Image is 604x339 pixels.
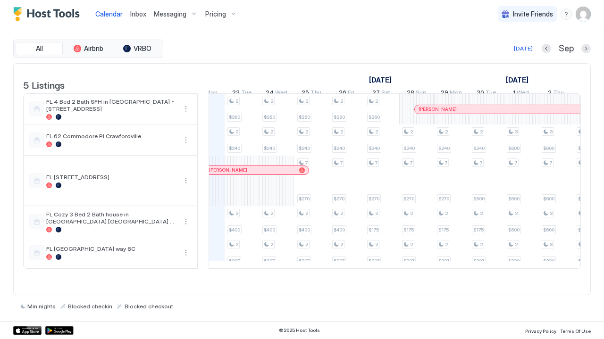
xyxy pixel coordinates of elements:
div: Host Tools Logo [13,7,84,21]
button: VRBO [114,42,161,55]
span: 2 [235,98,238,104]
span: $175 [403,227,414,233]
span: 2 [410,129,413,135]
span: Terms Of Use [560,328,591,334]
span: 23 [232,89,240,99]
span: $240 [299,145,310,151]
span: Tue [241,89,252,99]
span: $207 [473,258,484,264]
span: $400 [334,227,345,233]
span: VRBO [134,44,151,53]
span: Sep [559,43,574,54]
span: 2 [548,89,552,99]
span: FL Cozy 3 Bed 2 Bath house in [GEOGRAPHIC_DATA] [GEOGRAPHIC_DATA] 6 [PERSON_NAME] [46,211,176,225]
span: 7 [375,160,377,166]
a: September 30, 2025 [474,87,498,100]
span: Invite Friends [513,10,553,18]
a: September 26, 2025 [336,87,357,100]
span: $270 [334,196,344,202]
button: More options [180,175,192,186]
span: $600 [508,227,520,233]
span: 2 [305,129,308,135]
a: App Store [13,326,42,335]
span: 2 [270,241,273,248]
a: Terms Of Use [560,325,591,335]
span: Blocked checkout [125,303,173,310]
span: 2 [340,241,343,248]
button: Previous month [542,44,551,53]
div: Google Play Store [45,326,74,335]
span: $600 [578,227,589,233]
span: 2 [445,210,448,216]
span: $175 [369,227,379,233]
span: $240 [438,145,450,151]
span: Sun [416,89,426,99]
span: $600 [543,196,554,202]
span: 2 [340,210,343,216]
span: $207 [229,258,240,264]
span: $270 [299,196,310,202]
span: 2 [235,241,238,248]
span: 2 [340,98,343,104]
div: menu [180,216,192,227]
span: 2 [410,241,413,248]
span: $207 [403,258,414,264]
span: 3 [550,210,553,216]
span: 2 [340,129,343,135]
span: 3 [550,241,553,248]
span: 3 [550,129,553,135]
span: 2 [305,98,308,104]
span: FL 4 Bed 2 Bath SFH in [GEOGRAPHIC_DATA] - [STREET_ADDRESS] [46,98,176,112]
span: 27 [372,89,380,99]
span: $360 [369,114,380,120]
a: Privacy Policy [525,325,556,335]
span: 7 [515,160,517,166]
span: $207 [264,258,275,264]
span: 3 [515,129,518,135]
span: 2 [375,129,378,135]
a: September 29, 2025 [438,87,464,100]
a: September 23, 2025 [230,87,254,100]
span: Thu [310,89,321,99]
span: $600 [508,196,520,202]
span: Airbnb [84,44,103,53]
span: $270 [403,196,414,202]
span: $270 [438,196,449,202]
button: [DATE] [512,43,534,54]
span: 7 [410,160,412,166]
span: 2 [270,129,273,135]
a: September 25, 2025 [299,87,324,100]
span: $400 [299,227,310,233]
span: 2 [270,98,273,104]
div: tab-group [13,40,163,58]
span: $240 [334,145,345,151]
span: 5 Listings [23,77,65,91]
span: 29 [441,89,448,99]
span: Min nights [27,303,56,310]
span: $175 [438,227,449,233]
span: 7 [305,160,308,166]
div: menu [561,8,572,20]
span: 2 [515,210,518,216]
button: More options [180,247,192,258]
span: $207 [369,258,379,264]
a: October 1, 2025 [511,87,531,100]
span: 7 [550,160,552,166]
a: Inbox [130,9,146,19]
span: Mon [450,89,462,99]
span: 2 [235,129,238,135]
span: $360 [229,114,240,120]
span: © 2025 Host Tools [279,327,320,333]
span: 2 [235,210,238,216]
span: $360 [299,114,310,120]
button: More options [180,134,192,146]
span: 2 [375,98,378,104]
span: $600 [473,196,485,202]
span: $374 [578,258,588,264]
span: Wed [275,89,287,99]
span: Mon [205,89,218,99]
span: FL 62 Commodore Pl Crawfordville [46,132,176,140]
div: menu [180,247,192,258]
span: 7 [340,160,343,166]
